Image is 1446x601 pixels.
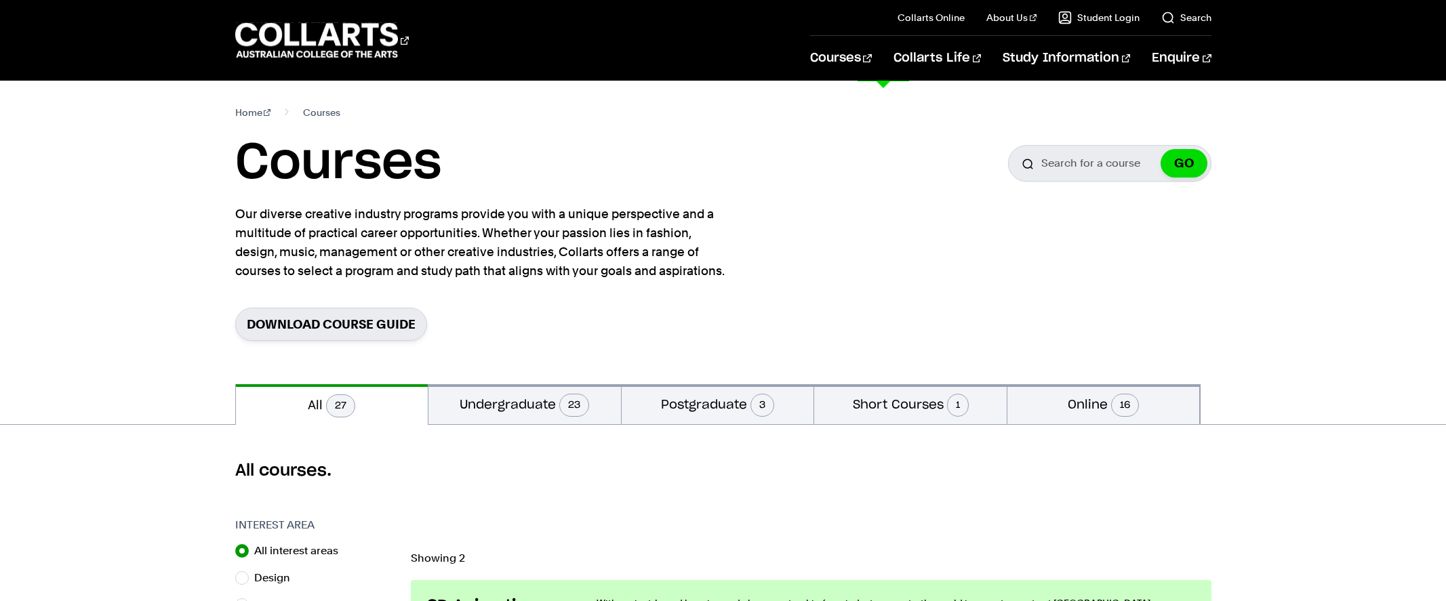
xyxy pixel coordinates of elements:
[622,384,814,424] button: Postgraduate3
[254,568,301,587] label: Design
[810,36,872,81] a: Courses
[1008,145,1211,182] input: Search for a course
[303,103,340,122] span: Courses
[1161,149,1207,178] button: GO
[235,103,271,122] a: Home
[235,460,1211,482] h2: All courses.
[428,384,621,424] button: Undergraduate23
[986,11,1037,24] a: About Us
[411,553,1211,564] p: Showing 2
[898,11,965,24] a: Collarts Online
[254,541,349,560] label: All interest areas
[1161,11,1211,24] a: Search
[235,205,730,281] p: Our diverse creative industry programs provide you with a unique perspective and a multitude of p...
[814,384,1007,424] button: Short Courses1
[235,308,427,341] a: Download Course Guide
[236,384,428,425] button: All27
[326,394,355,417] span: 27
[1111,394,1139,417] span: 16
[750,394,774,417] span: 3
[235,133,441,194] h1: Courses
[235,21,409,60] div: Go to homepage
[947,394,969,417] span: 1
[893,36,981,81] a: Collarts Life
[235,517,397,533] h3: Interest Area
[1152,36,1211,81] a: Enquire
[1058,11,1140,24] a: Student Login
[1003,36,1130,81] a: Study Information
[1007,384,1200,424] button: Online16
[559,394,589,417] span: 23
